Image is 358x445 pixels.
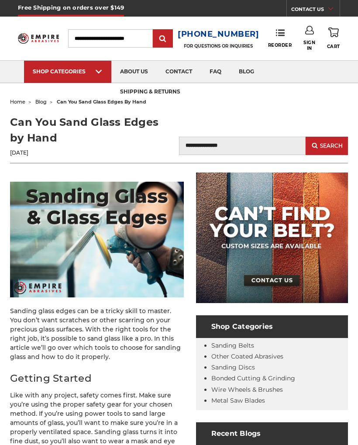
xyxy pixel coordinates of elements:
h4: Recent Blogs [196,422,348,445]
span: can you sand glass edges by hand [57,99,146,105]
a: CONTACT US [291,4,340,17]
a: about us [111,61,157,83]
a: Other Coated Abrasives [211,352,283,360]
a: Bonded Cutting & Grinding [211,374,295,382]
a: [PHONE_NUMBER] [178,28,259,41]
a: Cart [327,26,340,51]
img: Empire Abrasives [18,31,59,47]
h1: Can You Sand Glass Edges by Hand [10,114,173,146]
a: Wire Wheels & Brushes [211,386,283,393]
p: Sanding glass edges can be a tricky skill to master. You don’t want scratches or other scarring o... [10,307,184,362]
span: Reorder [268,42,292,48]
a: home [10,99,25,105]
a: Sanding Discs [211,363,255,371]
a: blog [230,61,263,83]
span: Search [320,143,343,149]
a: blog [35,99,47,105]
a: Reorder [268,29,292,48]
button: Search [306,137,348,155]
span: Cart [327,44,340,49]
h4: Shop Categories [196,315,348,338]
div: SHOP CATEGORIES [33,68,103,75]
p: FOR QUESTIONS OR INQUIRIES [178,43,259,49]
span: Sign In [303,40,315,51]
img: promo banner for custom belts. [196,172,348,303]
img: Sanding glass edges by hand [10,182,184,297]
a: contact [157,61,201,83]
a: Sanding Belts [211,342,254,349]
a: Metal Saw Blades [211,397,265,404]
h2: Getting Started [10,371,184,386]
input: Submit [154,30,172,48]
p: [DATE] [10,149,173,157]
a: faq [201,61,230,83]
a: shipping & returns [111,81,189,103]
